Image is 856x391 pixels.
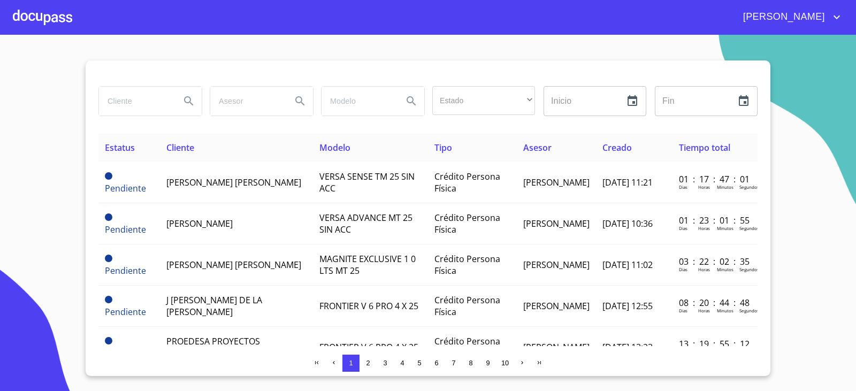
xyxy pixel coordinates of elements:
[679,266,687,272] p: Dias
[698,266,710,272] p: Horas
[739,225,759,231] p: Segundos
[105,306,146,318] span: Pendiente
[679,297,751,309] p: 08 : 20 : 44 : 48
[698,225,710,231] p: Horas
[434,253,500,277] span: Crédito Persona Física
[166,142,194,154] span: Cliente
[428,355,445,372] button: 6
[679,225,687,231] p: Dias
[434,171,500,194] span: Crédito Persona Física
[602,259,653,271] span: [DATE] 11:02
[319,142,350,154] span: Modelo
[319,212,412,235] span: VERSA ADVANCE MT 25 SIN ACC
[739,266,759,272] p: Segundos
[486,359,490,367] span: 9
[383,359,387,367] span: 3
[602,300,653,312] span: [DATE] 12:55
[523,218,590,229] span: [PERSON_NAME]
[679,256,751,267] p: 03 : 22 : 02 : 35
[679,184,687,190] p: Dias
[99,87,172,116] input: search
[377,355,394,372] button: 3
[739,308,759,313] p: Segundos
[322,87,394,116] input: search
[602,341,653,353] span: [DATE] 13:23
[717,184,733,190] p: Minutos
[479,355,496,372] button: 9
[469,359,472,367] span: 8
[434,335,500,359] span: Crédito Persona Moral
[523,142,552,154] span: Asesor
[739,184,759,190] p: Segundos
[105,224,146,235] span: Pendiente
[417,359,421,367] span: 5
[434,212,500,235] span: Crédito Persona Física
[366,359,370,367] span: 2
[105,182,146,194] span: Pendiente
[399,88,424,114] button: Search
[434,142,452,154] span: Tipo
[319,300,418,312] span: FRONTIER V 6 PRO 4 X 25
[445,355,462,372] button: 7
[210,87,283,116] input: search
[735,9,843,26] button: account of current user
[360,355,377,372] button: 2
[501,359,509,367] span: 10
[105,255,112,262] span: Pendiente
[166,177,301,188] span: [PERSON_NAME] [PERSON_NAME]
[432,86,535,115] div: ​
[717,266,733,272] p: Minutos
[523,300,590,312] span: [PERSON_NAME]
[349,359,353,367] span: 1
[342,355,360,372] button: 1
[698,184,710,190] p: Horas
[735,9,830,26] span: [PERSON_NAME]
[602,142,632,154] span: Creado
[679,173,751,185] p: 01 : 17 : 47 : 01
[394,355,411,372] button: 4
[319,341,418,353] span: FRONTIER V 6 PRO 4 X 25
[166,294,262,318] span: J [PERSON_NAME] DE LA [PERSON_NAME]
[319,253,416,277] span: MAGNITE EXCLUSIVE 1 0 LTS MT 25
[319,171,415,194] span: VERSA SENSE TM 25 SIN ACC
[523,177,590,188] span: [PERSON_NAME]
[602,218,653,229] span: [DATE] 10:36
[166,218,233,229] span: [PERSON_NAME]
[523,341,590,353] span: [PERSON_NAME]
[679,338,751,350] p: 13 : 19 : 55 : 12
[105,172,112,180] span: Pendiente
[434,294,500,318] span: Crédito Persona Física
[434,359,438,367] span: 6
[176,88,202,114] button: Search
[105,265,146,277] span: Pendiente
[679,308,687,313] p: Dias
[698,308,710,313] p: Horas
[496,355,514,372] button: 10
[679,142,730,154] span: Tiempo total
[400,359,404,367] span: 4
[287,88,313,114] button: Search
[462,355,479,372] button: 8
[166,335,294,359] span: PROEDESA PROYECTOS EDIFICACIONES Y DESARROLLOS
[105,296,112,303] span: Pendiente
[452,359,455,367] span: 7
[679,214,751,226] p: 01 : 23 : 01 : 55
[602,177,653,188] span: [DATE] 11:21
[717,225,733,231] p: Minutos
[411,355,428,372] button: 5
[105,213,112,221] span: Pendiente
[166,259,301,271] span: [PERSON_NAME] [PERSON_NAME]
[105,337,112,344] span: Pendiente
[523,259,590,271] span: [PERSON_NAME]
[717,308,733,313] p: Minutos
[105,142,135,154] span: Estatus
